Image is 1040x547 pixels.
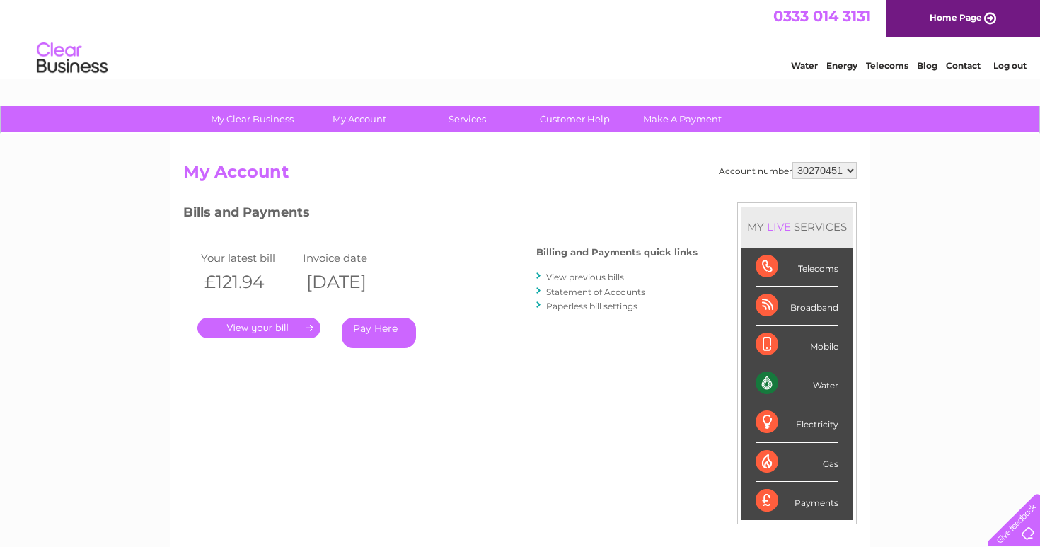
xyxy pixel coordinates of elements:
a: Energy [826,60,857,71]
div: MY SERVICES [741,207,853,247]
th: £121.94 [197,267,299,296]
a: Contact [946,60,981,71]
a: Make A Payment [624,106,741,132]
a: View previous bills [546,272,624,282]
div: Water [756,364,838,403]
h2: My Account [183,162,857,189]
a: Water [791,60,818,71]
a: Services [409,106,526,132]
td: Your latest bill [197,248,299,267]
a: My Clear Business [194,106,311,132]
div: Mobile [756,326,838,364]
img: logo.png [36,37,108,80]
h3: Bills and Payments [183,202,698,227]
div: Payments [756,482,838,520]
a: Customer Help [516,106,633,132]
a: 0333 014 3131 [773,7,871,25]
a: Telecoms [866,60,908,71]
td: Invoice date [299,248,401,267]
div: LIVE [764,220,794,234]
div: Gas [756,443,838,482]
a: Paperless bill settings [546,301,637,311]
div: Broadband [756,287,838,326]
a: Log out [993,60,1027,71]
a: . [197,318,320,338]
div: Account number [719,162,857,179]
div: Telecoms [756,248,838,287]
div: Clear Business is a trading name of Verastar Limited (registered in [GEOGRAPHIC_DATA] No. 3667643... [187,8,855,69]
a: My Account [301,106,418,132]
h4: Billing and Payments quick links [536,247,698,258]
a: Statement of Accounts [546,287,645,297]
a: Blog [917,60,937,71]
div: Electricity [756,403,838,442]
th: [DATE] [299,267,401,296]
a: Pay Here [342,318,416,348]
